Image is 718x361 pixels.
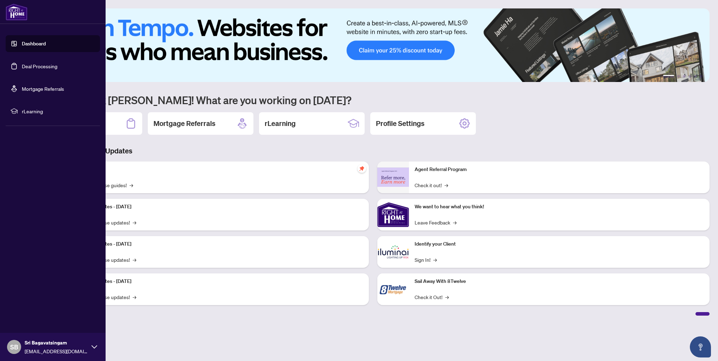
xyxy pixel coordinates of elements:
[22,85,64,92] a: Mortgage Referrals
[74,166,363,173] p: Self-Help
[415,278,704,285] p: Sail Away With 8Twelve
[415,218,456,226] a: Leave Feedback→
[690,336,711,357] button: Open asap
[453,218,456,226] span: →
[25,339,88,347] span: Sri Bagavatsingam
[415,240,704,248] p: Identify your Client
[445,181,448,189] span: →
[74,278,363,285] p: Platform Updates - [DATE]
[37,93,710,107] h1: Welcome back [PERSON_NAME]! What are you working on [DATE]?
[688,75,691,78] button: 4
[377,199,409,230] img: We want to hear what you think!
[130,181,133,189] span: →
[700,75,703,78] button: 6
[22,40,46,47] a: Dashboard
[358,164,366,173] span: pushpin
[377,236,409,268] img: Identify your Client
[415,256,437,264] a: Sign In!→
[74,203,363,211] p: Platform Updates - [DATE]
[25,347,88,355] span: [EMAIL_ADDRESS][DOMAIN_NAME]
[415,166,704,173] p: Agent Referral Program
[6,4,27,20] img: logo
[677,75,680,78] button: 2
[133,218,136,226] span: →
[37,146,710,156] h3: Brokerage & Industry Updates
[377,167,409,187] img: Agent Referral Program
[265,119,296,128] h2: rLearning
[445,293,449,301] span: →
[415,181,448,189] a: Check it out!→
[10,342,18,352] span: SB
[133,293,136,301] span: →
[683,75,686,78] button: 3
[663,75,674,78] button: 1
[22,107,95,115] span: rLearning
[37,8,710,82] img: Slide 0
[415,203,704,211] p: We want to hear what you think!
[377,273,409,305] img: Sail Away With 8Twelve
[22,63,57,69] a: Deal Processing
[694,75,697,78] button: 5
[415,293,449,301] a: Check it Out!→
[133,256,136,264] span: →
[376,119,424,128] h2: Profile Settings
[153,119,215,128] h2: Mortgage Referrals
[74,240,363,248] p: Platform Updates - [DATE]
[433,256,437,264] span: →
